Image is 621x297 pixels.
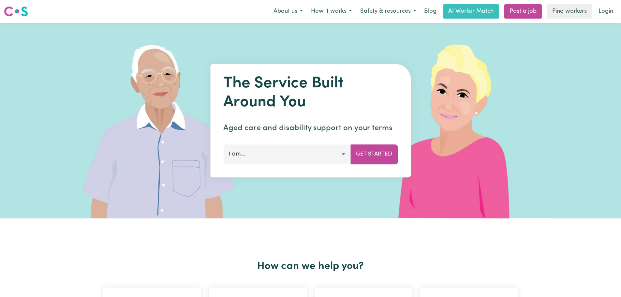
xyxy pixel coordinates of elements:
a: Post a job [504,4,542,19]
a: Login [595,4,617,19]
a: Careseekers logo [4,4,28,19]
h2: How can we help you? [99,260,522,273]
button: About us [269,5,307,18]
a: AI Worker Match [443,4,499,19]
button: How it works [307,5,356,18]
h1: The Service Built Around You [223,74,398,112]
a: Blog [420,4,440,19]
a: Find workers [547,4,592,19]
img: Careseekers logo [4,6,28,17]
button: Safety & resources [356,5,420,18]
button: I am... [223,144,351,164]
button: Get Started [350,144,398,164]
p: Aged care and disability support on your terms [223,122,398,134]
